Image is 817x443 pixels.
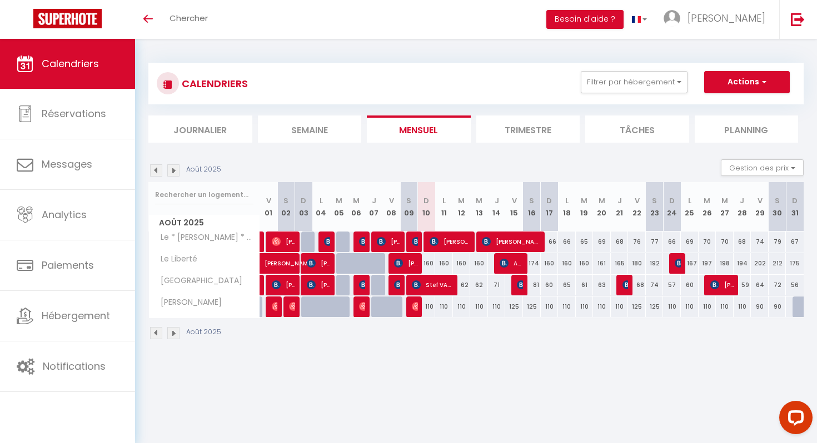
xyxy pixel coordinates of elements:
[42,309,110,323] span: Hébergement
[151,253,200,265] span: Le Liberté
[151,296,225,309] span: [PERSON_NAME]
[412,296,418,317] span: [PERSON_NAME]
[695,115,799,143] li: Planning
[495,195,499,206] abbr: J
[699,231,716,252] div: 70
[769,231,786,252] div: 79
[716,253,734,274] div: 198
[611,231,629,252] div: 68
[359,231,365,252] span: [PERSON_NAME]
[277,182,295,231] th: 02
[435,253,453,274] div: 160
[365,182,383,231] th: 07
[359,274,365,295] span: [PERSON_NAME]
[593,253,611,274] div: 161
[635,195,640,206] abbr: V
[628,231,646,252] div: 76
[593,231,611,252] div: 69
[721,159,804,176] button: Gestion des prix
[488,296,506,317] div: 110
[470,296,488,317] div: 110
[664,10,680,27] img: ...
[716,296,734,317] div: 110
[770,396,817,443] iframe: LiveChat chat widget
[453,296,471,317] div: 110
[769,275,786,295] div: 72
[512,195,517,206] abbr: V
[646,182,664,231] th: 23
[740,195,744,206] abbr: J
[412,274,454,295] span: Stef VAN [PERSON_NAME]
[710,274,734,295] span: [PERSON_NAME]
[704,71,790,93] button: Actions
[593,296,611,317] div: 110
[529,195,534,206] abbr: S
[458,195,465,206] abbr: M
[42,57,99,71] span: Calendriers
[523,275,541,295] div: 81
[769,253,786,274] div: 212
[435,296,453,317] div: 110
[786,253,804,274] div: 175
[523,253,541,274] div: 174
[488,182,506,231] th: 14
[576,275,594,295] div: 61
[775,195,780,206] abbr: S
[576,296,594,317] div: 110
[622,274,629,295] span: [PERSON_NAME] [PERSON_NAME]
[283,195,288,206] abbr: S
[558,231,576,252] div: 66
[42,258,94,272] span: Paiements
[769,182,786,231] th: 30
[786,275,804,295] div: 56
[307,274,331,295] span: [PERSON_NAME]
[505,296,523,317] div: 125
[791,12,805,26] img: logout
[320,195,323,206] abbr: L
[688,195,691,206] abbr: L
[558,275,576,295] div: 65
[307,253,331,274] span: [PERSON_NAME]
[581,71,688,93] button: Filtrer par hébergement
[42,208,87,221] span: Analytics
[611,253,629,274] div: 165
[42,107,106,120] span: Réservations
[792,195,798,206] abbr: D
[646,253,664,274] div: 192
[424,195,429,206] abbr: D
[453,182,471,231] th: 12
[151,275,245,287] span: [GEOGRAPHIC_DATA]
[488,275,506,295] div: 71
[367,115,471,143] li: Mensuel
[669,195,675,206] abbr: D
[330,182,348,231] th: 05
[663,296,681,317] div: 110
[734,182,751,231] th: 28
[418,182,436,231] th: 10
[500,253,524,274] span: Annika Find
[546,195,552,206] abbr: D
[751,182,769,231] th: 29
[628,182,646,231] th: 22
[377,231,401,252] span: [PERSON_NAME]
[258,115,362,143] li: Semaine
[260,182,278,231] th: 01
[265,247,316,268] span: [PERSON_NAME]
[382,182,400,231] th: 08
[699,253,716,274] div: 197
[453,275,471,295] div: 62
[758,195,763,206] abbr: V
[470,182,488,231] th: 13
[646,275,664,295] div: 74
[43,359,106,373] span: Notifications
[541,253,559,274] div: 160
[541,182,559,231] th: 17
[260,253,278,274] a: [PERSON_NAME]
[646,231,664,252] div: 77
[541,231,559,252] div: 66
[482,231,541,252] span: [PERSON_NAME]
[394,274,400,295] span: [PERSON_NAME]
[769,296,786,317] div: 90
[611,296,629,317] div: 110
